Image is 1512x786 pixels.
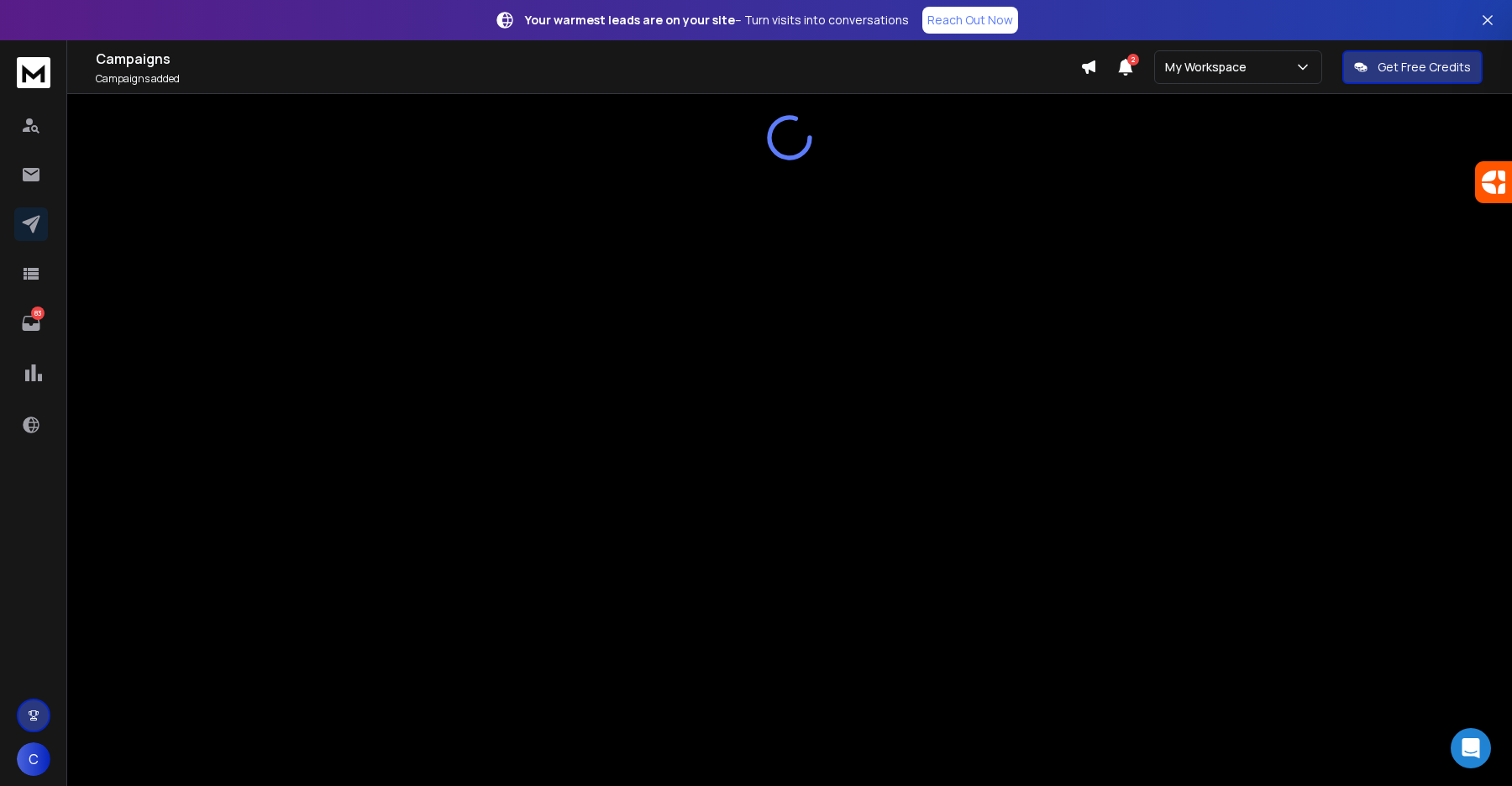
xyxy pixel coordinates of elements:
[525,12,909,29] p: – Turn visits into conversations
[1451,728,1491,768] div: Open Intercom Messenger
[17,742,50,776] button: C
[525,12,735,28] strong: Your warmest leads are on your site
[96,49,1080,69] h1: Campaigns
[96,72,1080,86] p: Campaigns added
[31,307,45,320] p: 83
[1342,50,1483,84] button: Get Free Credits
[1378,59,1471,76] p: Get Free Credits
[14,307,48,340] a: 83
[17,57,50,88] img: logo
[1165,59,1253,76] p: My Workspace
[927,12,1013,29] p: Reach Out Now
[922,7,1018,34] a: Reach Out Now
[1127,54,1139,65] span: 2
